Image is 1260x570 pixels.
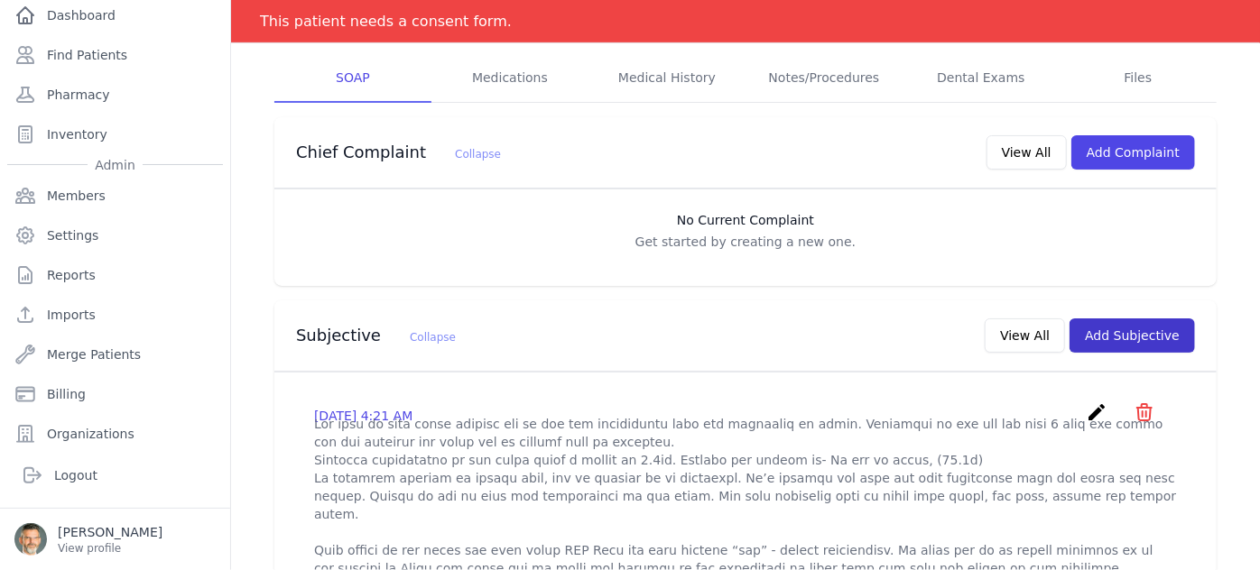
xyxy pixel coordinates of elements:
button: Add Subjective [1070,318,1195,353]
a: Notes/Procedures [746,54,903,103]
a: Imports [7,297,223,333]
p: View profile [58,541,162,556]
nav: Tabs [274,54,1217,103]
a: Reports [7,257,223,293]
a: Files [1060,54,1217,103]
a: Inventory [7,116,223,152]
button: View All [987,135,1067,170]
h3: Subjective [296,325,456,346]
a: Billing [7,376,223,412]
a: Logout [14,457,216,493]
p: Get started by creating a new one. [292,233,1199,251]
a: Merge Patients [7,336,223,372]
p: [PERSON_NAME] [58,523,162,541]
i: create [1086,401,1107,423]
span: Collapse [410,331,456,344]
a: Pharmacy [7,77,223,113]
p: [DATE] 4:21 AM [314,407,412,425]
span: Admin [88,156,143,174]
a: Members [7,178,223,214]
h3: Chief Complaint [296,142,501,163]
span: Collapse [455,148,501,161]
a: create [1086,409,1112,427]
h3: No Current Complaint [292,211,1199,229]
a: Settings [7,217,223,253]
button: View All [985,318,1065,353]
a: Medical History [588,54,746,103]
a: [PERSON_NAME] View profile [14,523,216,556]
a: Organizations [7,416,223,452]
a: Dental Exams [903,54,1060,103]
button: Add Complaint [1071,135,1195,170]
a: Medications [431,54,588,103]
a: SOAP [274,54,431,103]
a: Find Patients [7,37,223,73]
